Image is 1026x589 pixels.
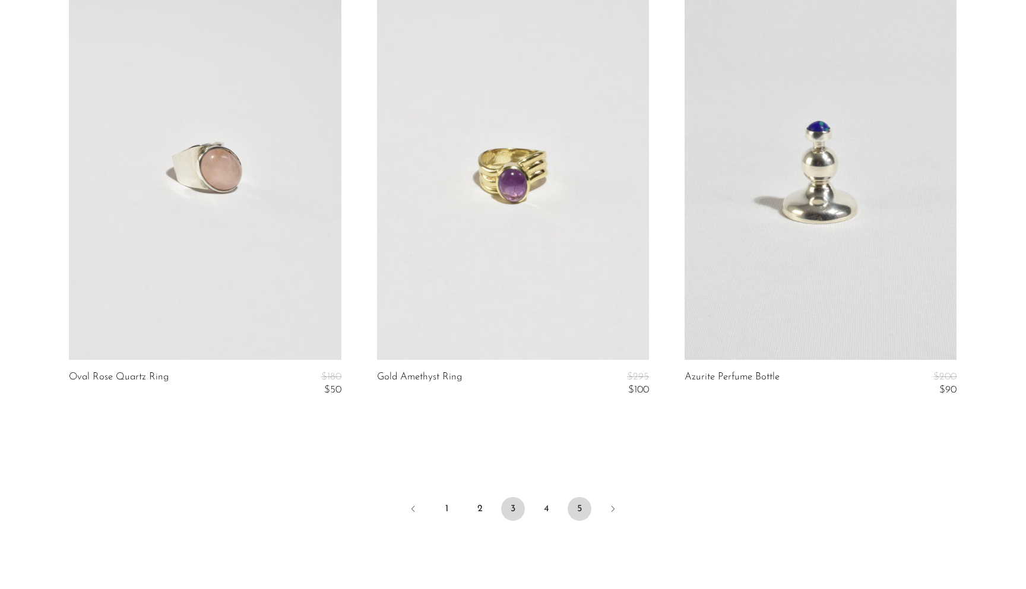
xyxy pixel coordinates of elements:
span: $90 [939,385,957,395]
span: $50 [324,385,341,395]
a: Next [601,497,625,523]
a: Previous [401,497,425,523]
a: 1 [435,497,458,521]
a: 4 [534,497,558,521]
a: Gold Amethyst Ring [377,372,462,396]
a: Oval Rose Quartz Ring [69,372,169,396]
span: $295 [627,372,649,382]
a: 5 [568,497,591,521]
span: 3 [501,497,525,521]
a: Azurite Perfume Bottle [685,372,780,396]
span: $100 [628,385,649,395]
a: 2 [468,497,492,521]
span: $200 [933,372,957,382]
span: $180 [321,372,341,382]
